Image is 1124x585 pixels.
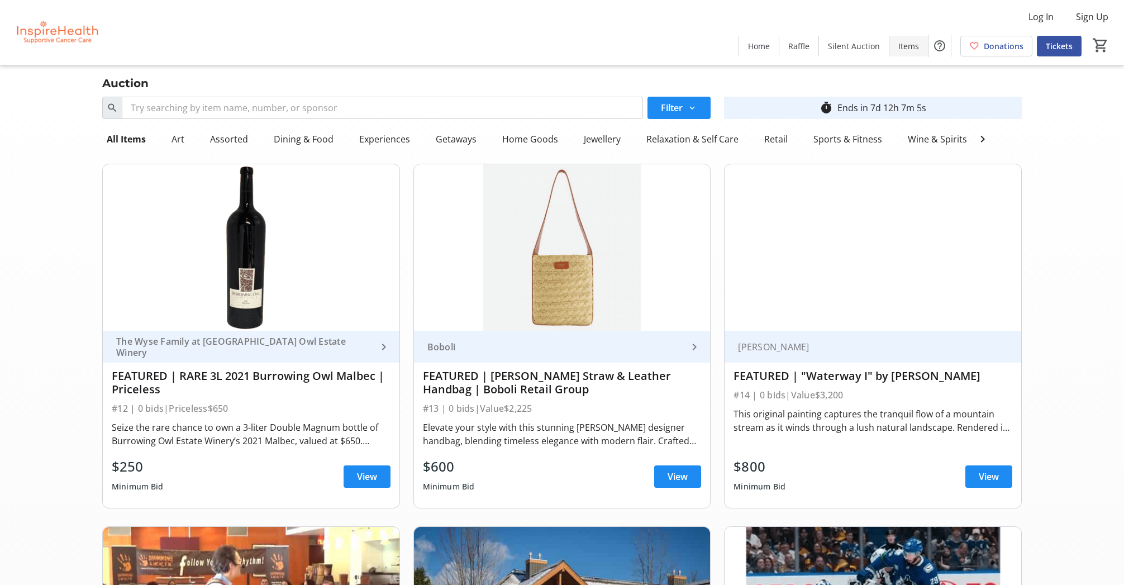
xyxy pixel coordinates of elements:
[112,456,164,477] div: $250
[1090,35,1111,55] button: Cart
[979,470,999,483] span: View
[112,421,390,448] div: Seize the rare chance to own a 3-liter Double Magnum bottle of Burrowing Owl Estate Winery’s 2021...
[928,35,951,57] button: Help
[965,465,1012,488] a: View
[1037,36,1082,56] a: Tickets
[642,128,743,150] div: Relaxation & Self Care
[423,421,702,448] div: Elevate your style with this stunning [PERSON_NAME] designer handbag, blending timeless elegance ...
[414,331,711,363] a: Boboli
[112,336,377,358] div: The Wyse Family at [GEOGRAPHIC_DATA] Owl Estate Winery
[206,128,253,150] div: Assorted
[668,470,688,483] span: View
[423,456,475,477] div: $600
[1046,40,1073,52] span: Tickets
[734,456,785,477] div: $800
[819,36,889,56] a: Silent Auction
[760,128,792,150] div: Retail
[122,97,643,119] input: Try searching by item name, number, or sponsor
[103,331,399,363] a: The Wyse Family at [GEOGRAPHIC_DATA] Owl Estate Winery
[661,101,683,115] span: Filter
[809,128,887,150] div: Sports & Fitness
[167,128,189,150] div: Art
[423,477,475,497] div: Minimum Bid
[837,101,926,115] div: Ends in 7d 12h 7m 5s
[688,340,701,354] mat-icon: keyboard_arrow_right
[423,369,702,396] div: FEATURED | [PERSON_NAME] Straw & Leather Handbag | Boboli Retail Group
[984,40,1023,52] span: Donations
[820,101,833,115] mat-icon: timer_outline
[112,401,390,416] div: #12 | 0 bids | Priceless $650
[102,128,150,150] div: All Items
[579,128,625,150] div: Jewellery
[734,341,999,353] div: [PERSON_NAME]
[1020,8,1063,26] button: Log In
[788,40,809,52] span: Raffle
[889,36,928,56] a: Items
[654,465,701,488] a: View
[344,465,390,488] a: View
[903,128,971,150] div: Wine & Spirits
[423,341,688,353] div: Boboli
[734,387,1012,403] div: #14 | 0 bids | Value $3,200
[357,470,377,483] span: View
[898,40,919,52] span: Items
[647,97,711,119] button: Filter
[739,36,779,56] a: Home
[269,128,338,150] div: Dining & Food
[423,401,702,416] div: #13 | 0 bids | Value $2,225
[103,164,399,331] img: FEATURED | RARE 3L 2021 Burrowing Owl Malbec | Priceless
[734,477,785,497] div: Minimum Bid
[377,340,390,354] mat-icon: keyboard_arrow_right
[498,128,563,150] div: Home Goods
[1076,10,1108,23] span: Sign Up
[734,407,1012,434] div: This original painting captures the tranquil flow of a mountain stream as it winds through a lush...
[960,36,1032,56] a: Donations
[828,40,880,52] span: Silent Auction
[355,128,415,150] div: Experiences
[7,4,106,60] img: InspireHealth Supportive Cancer Care's Logo
[112,477,164,497] div: Minimum Bid
[414,164,711,331] img: FEATURED | Giambattista Valli Straw & Leather Handbag | Boboli Retail Group
[431,128,481,150] div: Getaways
[725,164,1021,331] img: FEATURED | "Waterway I" by Warren Goodman
[96,74,155,92] div: Auction
[748,40,770,52] span: Home
[1067,8,1117,26] button: Sign Up
[1028,10,1054,23] span: Log In
[734,369,1012,383] div: FEATURED | "Waterway I" by [PERSON_NAME]
[779,36,818,56] a: Raffle
[112,369,390,396] div: FEATURED | RARE 3L 2021 Burrowing Owl Malbec | Priceless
